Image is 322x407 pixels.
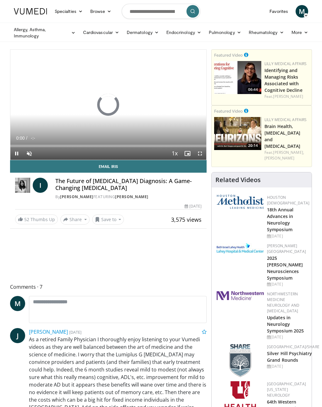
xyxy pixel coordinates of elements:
[267,364,319,369] div: [DATE]
[31,136,35,141] span: -:-
[92,215,124,225] button: Save to
[69,329,81,335] small: [DATE]
[10,328,25,343] a: J
[264,61,307,66] a: Lilly Medical Affairs
[10,283,207,291] span: Comments 7
[29,328,68,335] a: [PERSON_NAME]
[171,216,202,223] span: 3,575 views
[10,26,79,39] a: Allergy, Asthma, Immunology
[214,61,261,94] img: fc5f84e2-5eb7-4c65-9fa9-08971b8c96b8.jpg.150x105_q85_crop-smart_upscale.jpg
[26,136,27,141] span: /
[264,150,309,161] div: Feat.
[181,147,194,160] button: Enable picture-in-picture mode
[264,155,294,161] a: [PERSON_NAME]
[10,160,207,173] a: Email Iris
[86,5,115,18] a: Browse
[122,4,200,19] input: Search topics, interventions
[288,26,312,39] a: More
[58,252,158,268] iframe: Advertisement
[115,194,148,199] a: [PERSON_NAME]
[267,381,306,398] a: [GEOGRAPHIC_DATA][US_STATE] Neurology
[16,136,25,141] span: 0:00
[215,176,261,184] h4: Related Videos
[24,216,29,222] span: 52
[60,194,93,199] a: [PERSON_NAME]
[267,255,303,281] a: 2025 [PERSON_NAME] Neurosciences Symposium
[15,178,30,193] img: Dr. Iris Gorfinkel
[10,147,23,160] button: Pause
[264,94,309,99] div: Feat.
[169,147,181,160] button: Playback Rate
[267,195,309,206] a: Houston [DEMOGRAPHIC_DATA]
[296,5,308,18] a: M
[267,282,307,287] div: [DATE]
[163,26,205,39] a: Endocrinology
[10,296,25,311] a: M
[246,87,260,92] span: 06:44
[267,315,304,334] a: Updates in Neurology Symposium 2025
[55,178,202,191] h4: The Future of [MEDICAL_DATA] Diagnosis: A Game-Changing [MEDICAL_DATA]
[123,26,163,39] a: Dermatology
[214,117,261,150] img: ca157f26-4c4a-49fd-8611-8e91f7be245d.png.150x105_q85_crop-smart_upscale.jpg
[33,178,48,193] a: I
[267,344,319,349] a: [GEOGRAPHIC_DATA]/SHARE
[267,207,293,232] a: 18th Annual Advances in Neurology Symposium
[267,334,307,340] div: [DATE]
[273,150,304,155] a: [PERSON_NAME],
[267,233,309,239] div: [DATE]
[229,344,251,377] img: f8aaeb6d-318f-4fcf-bd1d-54ce21f29e87.png.150x105_q85_autocrop_double_scale_upscale_version-0.2.png
[214,61,261,94] a: 06:44
[58,232,158,248] iframe: Advertisement
[264,117,307,122] a: Lilly Medical Affairs
[264,67,303,93] a: Identifying and Managing Risks Associated with Cognitive Decline
[55,194,202,200] div: By FEATURING
[214,117,261,150] a: 20:14
[205,26,245,39] a: Pulmonology
[185,203,202,209] div: [DATE]
[273,94,303,99] a: [PERSON_NAME]
[79,26,123,39] a: Cardiovascular
[10,50,206,160] video-js: Video Player
[10,145,206,147] div: Progress Bar
[245,26,288,39] a: Rheumatology
[267,243,306,254] a: [PERSON_NAME][GEOGRAPHIC_DATA]
[214,108,243,114] small: Featured Video
[14,8,47,14] img: VuMedi Logo
[246,143,260,148] span: 20:14
[214,52,243,58] small: Featured Video
[267,350,312,363] a: Silver Hill Psychiatry Grand Rounds
[60,215,90,225] button: Share
[23,147,36,160] button: Unmute
[217,291,264,300] img: 2a462fb6-9365-492a-ac79-3166a6f924d8.png.150x105_q85_autocrop_double_scale_upscale_version-0.2.jpg
[266,5,292,18] a: Favorites
[267,291,299,314] a: Northwestern Medicine Neurology and [MEDICAL_DATA]
[217,243,264,254] img: e7977282-282c-4444-820d-7cc2733560fd.jpg.150x105_q85_autocrop_double_scale_upscale_version-0.2.jpg
[194,147,206,160] button: Fullscreen
[217,195,264,209] img: 5e4488cc-e109-4a4e-9fd9-73bb9237ee91.png.150x105_q85_autocrop_double_scale_upscale_version-0.2.png
[264,123,300,149] a: Brain Health, [MEDICAL_DATA] and [MEDICAL_DATA]
[51,5,86,18] a: Specialties
[15,215,58,224] a: 52 Thumbs Up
